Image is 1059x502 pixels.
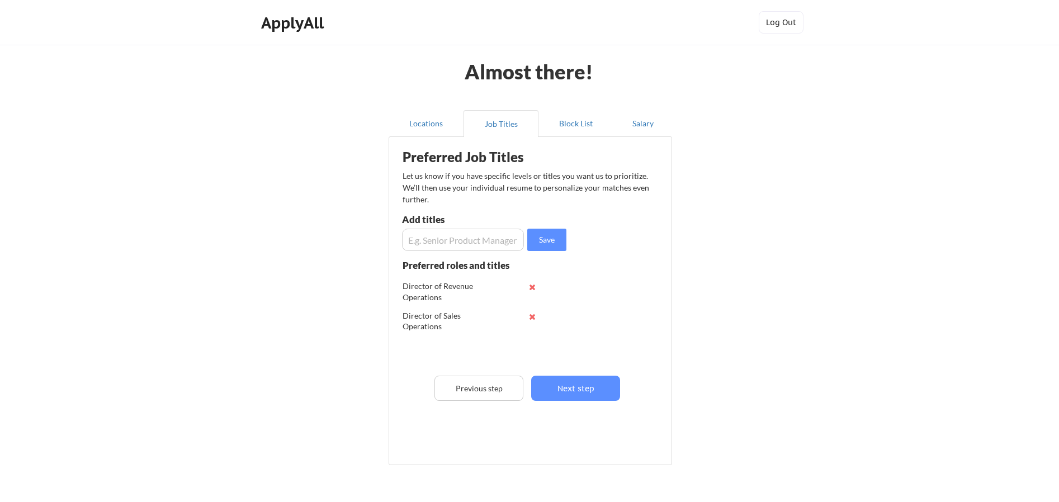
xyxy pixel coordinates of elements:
[464,110,538,137] button: Job Titles
[403,150,543,164] div: Preferred Job Titles
[403,170,650,205] div: Let us know if you have specific levels or titles you want us to prioritize. We’ll then use your ...
[759,11,803,34] button: Log Out
[403,261,523,270] div: Preferred roles and titles
[434,376,523,401] button: Previous step
[613,110,672,137] button: Salary
[403,281,476,302] div: Director of Revenue Operations
[538,110,613,137] button: Block List
[261,13,327,32] div: ApplyAll
[389,110,464,137] button: Locations
[527,229,566,251] button: Save
[402,229,524,251] input: E.g. Senior Product Manager
[451,61,607,82] div: Almost there!
[403,310,476,332] div: Director of Sales Operations
[531,376,620,401] button: Next step
[402,215,521,224] div: Add titles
